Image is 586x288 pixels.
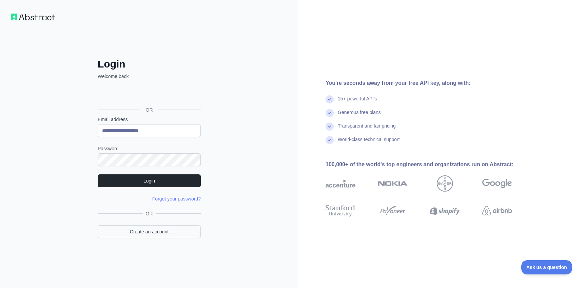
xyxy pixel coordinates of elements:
[11,14,55,20] img: Workflow
[338,109,381,122] div: Generous free plans
[378,203,408,218] img: payoneer
[338,136,400,150] div: World-class technical support
[326,175,355,192] img: accenture
[326,160,534,169] div: 100,000+ of the world's top engineers and organizations run on Abstract:
[98,174,201,187] button: Login
[98,73,201,80] p: Welcome back
[98,225,201,238] a: Create an account
[430,203,460,218] img: shopify
[326,136,334,144] img: check mark
[326,122,334,131] img: check mark
[437,175,453,192] img: bayer
[521,260,572,274] iframe: Toggle Customer Support
[326,79,534,87] div: You're seconds away from your free API key, along with:
[326,95,334,103] img: check mark
[98,116,201,123] label: Email address
[152,196,201,201] a: Forgot your password?
[98,145,201,152] label: Password
[143,210,156,217] span: OR
[98,58,201,70] h2: Login
[482,203,512,218] img: airbnb
[338,95,377,109] div: 15+ powerful API's
[94,87,203,102] iframe: Sign in with Google Button
[338,122,396,136] div: Transparent and fair pricing
[482,175,512,192] img: google
[378,175,408,192] img: nokia
[326,203,355,218] img: stanford university
[326,109,334,117] img: check mark
[140,107,158,113] span: OR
